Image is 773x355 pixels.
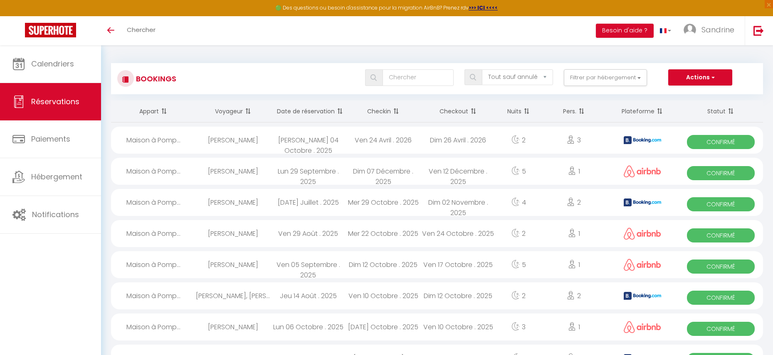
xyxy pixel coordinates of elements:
[701,24,734,35] span: Sandrine
[196,100,271,122] th: Sort by guest
[677,16,745,45] a: ... Sandrine
[32,209,79,220] span: Notifications
[134,69,176,88] h3: Bookings
[111,100,196,122] th: Sort by rentals
[541,100,607,122] th: Sort by people
[31,59,74,69] span: Calendriers
[684,24,696,36] img: ...
[127,25,156,34] span: Chercher
[668,69,732,86] button: Actions
[346,100,420,122] th: Sort by checkin
[607,100,678,122] th: Sort by channel
[271,100,346,122] th: Sort by booking date
[596,24,654,38] button: Besoin d'aide ?
[564,69,647,86] button: Filtrer par hébergement
[121,16,162,45] a: Chercher
[31,134,70,144] span: Paiements
[678,100,763,122] th: Sort by status
[383,69,454,86] input: Chercher
[753,25,764,36] img: logout
[496,100,541,122] th: Sort by nights
[421,100,496,122] th: Sort by checkout
[469,4,498,11] a: >>> ICI <<<<
[31,96,79,107] span: Réservations
[25,23,76,37] img: Super Booking
[31,171,82,182] span: Hébergement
